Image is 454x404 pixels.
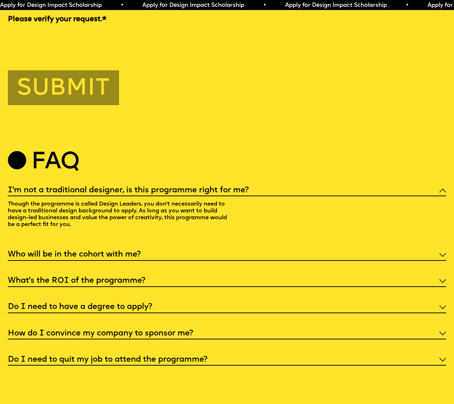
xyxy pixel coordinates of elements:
h5: What’s the ROI of the programme? [8,277,146,285]
h2: Faq [31,152,80,172]
h5: I'm not a traditional designer, is this programme right for me? [8,187,249,194]
span: • [120,3,124,8]
iframe: reCAPTCHA [8,27,117,55]
h5: Who will be in the cohort with me? [8,251,141,258]
span: • [263,3,266,8]
button: Submit [8,70,119,105]
h5: How do I convince my company to sponsor me? [8,330,193,337]
p: Though the programme is called Design Leaders, you don't necessarily need to have a traditional d... [8,196,235,234]
h5: Do I need to quit my job to attend the programme? [8,356,208,363]
span: • [406,3,409,8]
h5: Do I need to have a degree to apply? [8,304,152,311]
label: Please verify your request. [8,15,446,25]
